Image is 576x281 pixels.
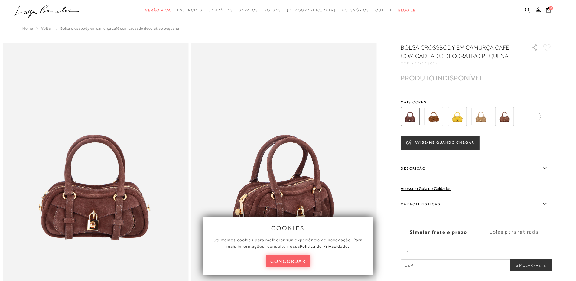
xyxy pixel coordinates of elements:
span: Verão Viva [145,8,171,12]
a: noSubCategoriesText [209,5,233,16]
span: BLOG LB [398,8,416,12]
span: Essenciais [177,8,203,12]
button: concordar [266,255,311,267]
img: BOLSA CROSSBODY EM COURO AMARELO HONEY COM CADEADO DECORATIVO PEQUENA [448,107,467,126]
label: Descrição [401,160,552,177]
a: BLOG LB [398,5,416,16]
button: Simular Frete [510,259,552,271]
span: [DEMOGRAPHIC_DATA] [287,8,336,12]
button: AVISE-ME QUANDO CHEGAR [401,136,479,150]
span: 0 [549,6,553,10]
span: Outlet [375,8,392,12]
span: Sandálias [209,8,233,12]
a: noSubCategoriesText [342,5,369,16]
a: Home [22,26,33,31]
h1: BOLSA CROSSBODY EM CAMURÇA CAFÉ COM CADEADO DECORATIVO PEQUENA [401,43,514,60]
a: noSubCategoriesText [239,5,258,16]
a: noSubCategoriesText [287,5,336,16]
img: BOLSA CROSSBODY EM COURO CARAMELO COM CADEADO DECORATIVO PEQUENA [495,107,514,126]
a: Acesse o Guia de Cuidados [401,186,451,191]
label: Lojas para retirada [476,224,552,240]
a: Política de Privacidade. [300,244,350,249]
img: BOLSA CROSSBODY EM COURO BEGE ARGILA COM CADEADO DECORATIVO PEQUENA [471,107,490,126]
img: BOLSA CROSSBODY EM CAMURÇA CAFÉ COM CADEADO DECORATIVO PEQUENA [401,107,419,126]
span: BOLSA CROSSBODY EM CAMURÇA CAFÉ COM CADEADO DECORATIVO PEQUENA [60,26,179,31]
div: PRODUTO INDISPONÍVEL [401,75,483,81]
span: Utilizamos cookies para melhorar sua experiência de navegação. Para mais informações, consulte nossa [213,237,363,249]
span: cookies [271,225,305,231]
label: CEP [401,249,552,258]
span: 7777113014 [412,61,438,65]
span: Acessórios [342,8,369,12]
a: noSubCategoriesText [177,5,203,16]
div: CÓD: [401,61,522,65]
span: Bolsas [264,8,281,12]
span: Sapatos [239,8,258,12]
a: noSubCategoriesText [264,5,281,16]
label: Características [401,195,552,213]
a: Voltar [41,26,52,31]
label: Simular frete e prazo [401,224,476,240]
a: noSubCategoriesText [375,5,392,16]
img: BOLSA CROSSBODY EM CAMURÇA CARAMELO COM CADEADO DECORATIVO PEQUENA [424,107,443,126]
button: 0 [544,7,553,15]
span: Mais cores [401,100,552,104]
a: noSubCategoriesText [145,5,171,16]
input: CEP [401,259,552,271]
